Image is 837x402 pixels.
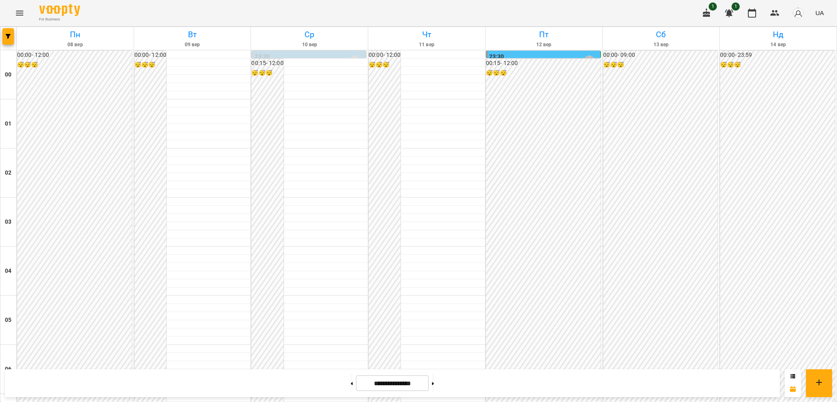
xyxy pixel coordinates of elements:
[369,51,401,60] h6: 00:00 - 12:00
[5,70,11,79] h6: 00
[18,41,132,49] h6: 08 вер
[10,3,29,23] button: Menu
[792,7,804,19] img: avatar_s.png
[251,59,283,68] h6: 00:15 - 12:00
[812,5,827,20] button: UA
[349,56,361,68] div: Луньова Ганна
[815,9,824,17] span: UA
[486,69,601,78] h6: 😴😴😴
[720,61,835,70] h6: 😴😴😴
[135,28,250,41] h6: Вт
[487,28,601,41] h6: Пт
[252,28,367,41] h6: Ср
[720,51,835,60] h6: 00:00 - 23:59
[369,61,401,70] h6: 😴😴😴
[604,41,718,49] h6: 13 вер
[369,28,484,41] h6: Чт
[39,4,80,16] img: Voopty Logo
[134,51,166,60] h6: 00:00 - 12:00
[603,61,718,70] h6: 😴😴😴
[252,41,367,49] h6: 10 вер
[135,41,250,49] h6: 09 вер
[5,218,11,227] h6: 03
[255,52,270,61] label: 23:30
[369,41,484,49] h6: 11 вер
[134,61,166,70] h6: 😴😴😴
[489,52,504,61] label: 23:30
[604,28,718,41] h6: Сб
[39,17,80,22] span: For Business
[732,2,740,11] span: 1
[583,56,595,68] div: Луньова Ганна
[251,69,283,78] h6: 😴😴😴
[5,316,11,325] h6: 05
[5,168,11,177] h6: 02
[5,267,11,276] h6: 04
[17,51,132,60] h6: 00:00 - 12:00
[603,51,718,60] h6: 00:00 - 09:00
[487,41,601,49] h6: 12 вер
[486,59,601,68] h6: 00:15 - 12:00
[721,41,835,49] h6: 14 вер
[17,61,132,70] h6: 😴😴😴
[709,2,717,11] span: 1
[721,28,835,41] h6: Нд
[18,28,132,41] h6: Пн
[5,119,11,128] h6: 01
